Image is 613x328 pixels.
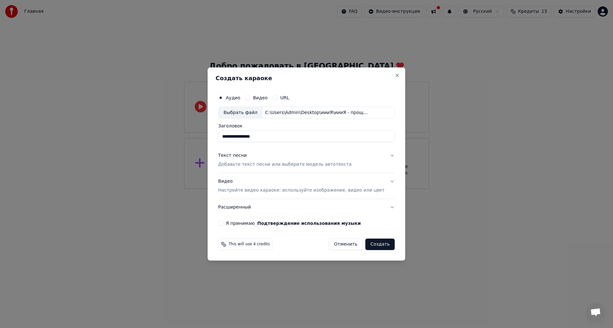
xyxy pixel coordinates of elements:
p: Добавьте текст песни или выберите модель автотекста [218,162,352,168]
h2: Создать караоке [216,75,397,81]
div: C:\Users\Admin\Desktop\иииЯ\иииЯ - прощальная.mp3 [262,110,371,116]
span: This will use 4 credits [229,242,270,247]
button: ВидеоНастройте видео караоке: используйте изображение, видео или цвет [218,173,395,199]
label: Видео [253,95,268,100]
button: Я принимаю [257,221,361,225]
label: Заголовок [218,124,395,128]
button: Отменить [329,239,363,250]
label: URL [280,95,289,100]
div: Текст песни [218,153,247,159]
label: Аудио [226,95,240,100]
div: Видео [218,179,384,194]
button: Создать [365,239,395,250]
div: Выбрать файл [218,107,262,118]
label: Я принимаю [226,221,361,225]
button: Расширенный [218,199,395,216]
button: Текст песниДобавьте текст песни или выберите модель автотекста [218,148,395,173]
p: Настройте видео караоке: используйте изображение, видео или цвет [218,187,384,194]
